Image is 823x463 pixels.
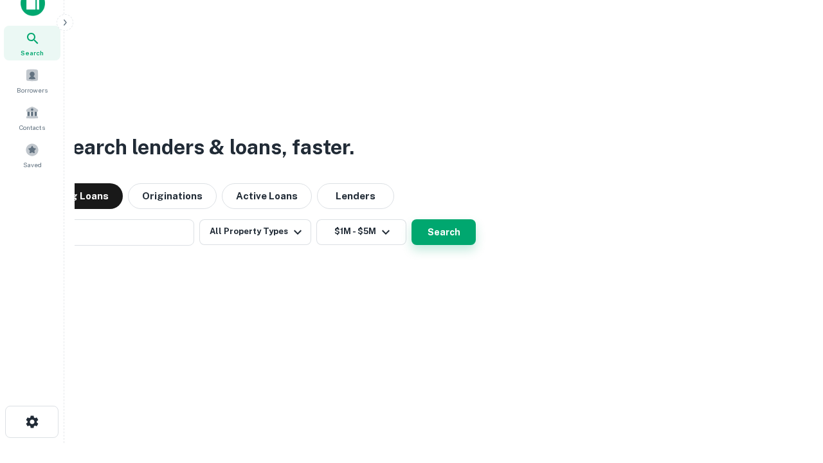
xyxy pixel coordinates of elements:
[411,219,476,245] button: Search
[4,26,60,60] a: Search
[759,360,823,422] iframe: Chat Widget
[59,132,354,163] h3: Search lenders & loans, faster.
[4,63,60,98] a: Borrowers
[316,219,406,245] button: $1M - $5M
[128,183,217,209] button: Originations
[21,48,44,58] span: Search
[4,138,60,172] a: Saved
[23,159,42,170] span: Saved
[222,183,312,209] button: Active Loans
[199,219,311,245] button: All Property Types
[19,122,45,132] span: Contacts
[17,85,48,95] span: Borrowers
[4,100,60,135] a: Contacts
[317,183,394,209] button: Lenders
